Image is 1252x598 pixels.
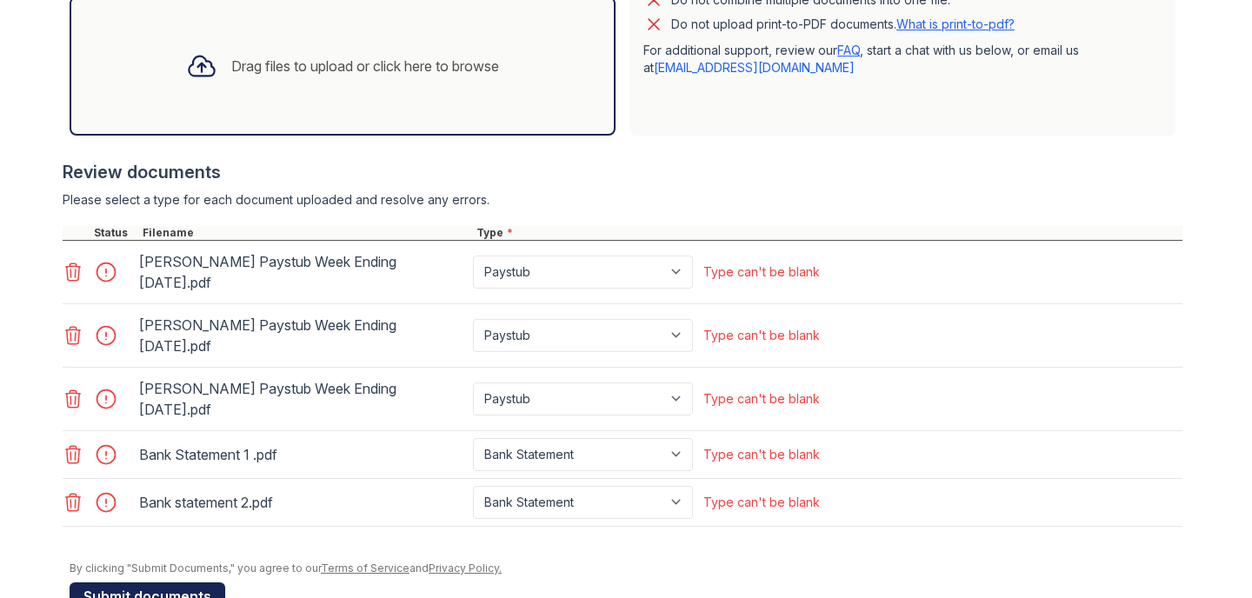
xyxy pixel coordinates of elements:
[231,56,499,76] div: Drag files to upload or click here to browse
[90,226,139,240] div: Status
[139,375,466,423] div: [PERSON_NAME] Paystub Week Ending [DATE].pdf
[139,226,473,240] div: Filename
[703,446,820,463] div: Type can't be blank
[429,561,502,575] a: Privacy Policy.
[473,226,1182,240] div: Type
[671,16,1015,33] p: Do not upload print-to-PDF documents.
[703,494,820,511] div: Type can't be blank
[139,248,466,296] div: [PERSON_NAME] Paystub Week Ending [DATE].pdf
[63,191,1182,209] div: Please select a type for each document uploaded and resolve any errors.
[703,390,820,408] div: Type can't be blank
[139,311,466,360] div: [PERSON_NAME] Paystub Week Ending [DATE].pdf
[139,488,466,516] div: Bank statement 2.pdf
[139,441,466,468] div: Bank Statement 1 .pdf
[703,263,820,281] div: Type can't be blank
[896,17,1015,31] a: What is print-to-pdf?
[654,60,855,75] a: [EMAIL_ADDRESS][DOMAIN_NAME]
[321,561,410,575] a: Terms of Service
[703,327,820,344] div: Type can't be blank
[643,42,1162,76] p: For additional support, review our , start a chat with us below, or email us at
[70,561,1182,575] div: By clicking "Submit Documents," you agree to our and
[837,43,860,57] a: FAQ
[63,160,1182,184] div: Review documents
